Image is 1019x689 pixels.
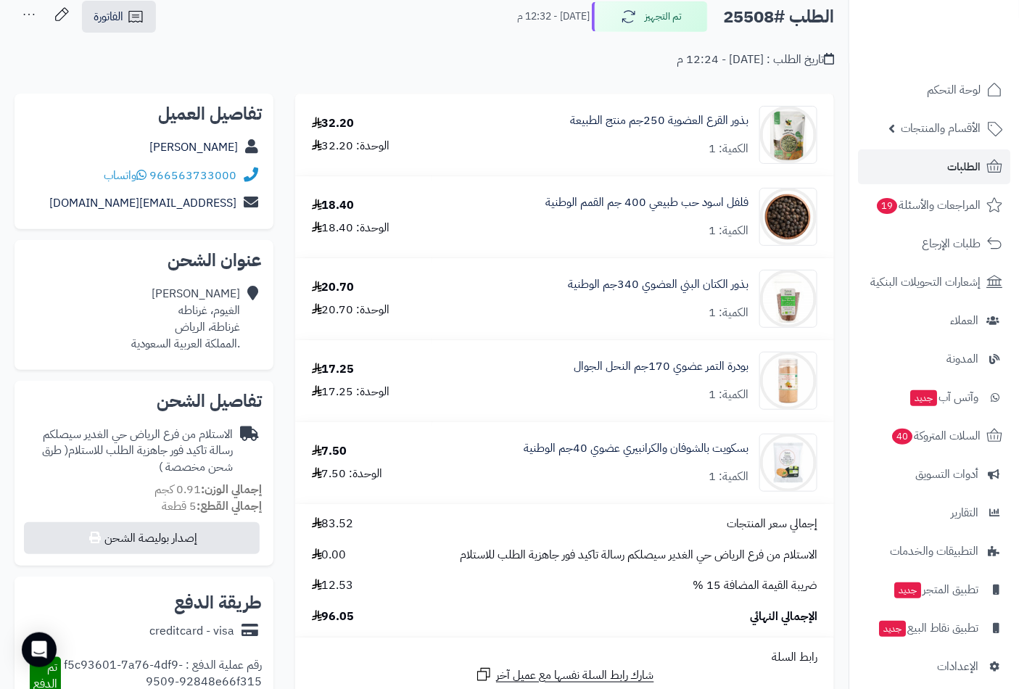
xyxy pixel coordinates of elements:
[950,310,978,331] span: العملاء
[94,8,123,25] span: الفاتورة
[149,167,236,184] a: 966563733000
[475,666,654,684] a: شارك رابط السلة نفسها مع عميل آخر
[312,608,355,625] span: 96.05
[858,149,1010,184] a: الطلبات
[592,1,708,32] button: تم التجهيز
[201,481,262,498] strong: إجمالي الوزن:
[875,195,981,215] span: المراجعات والأسئلة
[460,547,817,564] span: الاستلام من فرع الرياض حي الغدير سيصلكم رسالة تاكيد فور جاهزية الطلب للاستلام
[312,443,347,460] div: 7.50
[858,265,1010,300] a: إشعارات التحويلات البنكية
[947,157,981,177] span: الطلبات
[709,223,748,239] div: الكمية: 1
[312,302,390,318] div: الوحدة: 20.70
[937,656,978,677] span: الإعدادات
[894,582,921,598] span: جديد
[709,305,748,321] div: الكمية: 1
[149,623,234,640] div: creditcard - visa
[909,387,978,408] span: وآتس آب
[858,534,1010,569] a: التطبيقات والخدمات
[915,464,978,484] span: أدوات التسويق
[927,80,981,100] span: لوحة التحكم
[517,9,590,24] small: [DATE] - 12:32 م
[82,1,156,33] a: الفاتورة
[22,632,57,667] div: Open Intercom Messenger
[858,380,1010,415] a: وآتس آبجديد
[42,442,233,476] span: ( طرق شحن مخصصة )
[24,522,260,554] button: إصدار بوليصة الشحن
[568,276,748,293] a: بذور الكتان البني العضوي 340جم الوطنية
[570,112,748,129] a: بذور القرع العضوية 250جم منتج الطبيعة
[858,572,1010,607] a: تطبيق المتجرجديد
[858,495,1010,530] a: التقارير
[197,498,262,515] strong: إجمالي القطع:
[727,516,817,532] span: إجمالي سعر المنتجات
[312,279,355,296] div: 20.70
[858,303,1010,338] a: العملاء
[26,426,233,476] div: الاستلام من فرع الرياض حي الغدير سيصلكم رسالة تاكيد فور جاهزية الطلب للاستلام
[677,51,834,68] div: تاريخ الطلب : [DATE] - 12:24 م
[49,194,236,212] a: [EMAIL_ADDRESS][DOMAIN_NAME]
[870,272,981,292] span: إشعارات التحويلات البنكية
[312,197,355,214] div: 18.40
[26,392,262,410] h2: تفاصيل الشحن
[693,577,817,594] span: ضريبة القيمة المضافة 15 %
[162,498,262,515] small: 5 قطعة
[901,118,981,139] span: الأقسام والمنتجات
[946,349,978,369] span: المدونة
[879,621,906,637] span: جديد
[104,167,147,184] a: واتساب
[750,608,817,625] span: الإجمالي النهائي
[709,469,748,485] div: الكمية: 1
[951,503,978,523] span: التقارير
[154,481,262,498] small: 0.91 كجم
[858,457,1010,492] a: أدوات التسويق
[574,358,748,375] a: بودرة التمر عضوي 170جم النحل الجوال
[878,618,978,638] span: تطبيق نقاط البيع
[312,138,390,154] div: الوحدة: 32.20
[760,434,817,492] img: 1757847543-5285000206019-90x90.jpg
[312,466,383,482] div: الوحدة: 7.50
[858,649,1010,684] a: الإعدادات
[312,384,390,400] div: الوحدة: 17.25
[709,141,748,157] div: الكمية: 1
[301,649,828,666] div: رابط السلة
[922,234,981,254] span: طلبات الإرجاع
[877,198,897,214] span: 19
[760,106,817,164] img: 1695496888-uLeLPtvHucIH3wpyCbIQm0RBwKQnI9eQqU3Xavz1-90x90.jpg
[858,418,1010,453] a: السلات المتروكة40
[910,390,937,406] span: جديد
[496,667,654,684] span: شارك رابط السلة نفسها مع عميل آخر
[723,2,834,32] h2: الطلب #25508
[858,226,1010,261] a: طلبات الإرجاع
[524,440,748,457] a: بسكويت بالشوفان والكرانبيري عضوي 40جم الوطنية
[131,286,240,352] div: [PERSON_NAME] الغيوم، غرناطه غرناطة، الرياض .المملكة العربية السعودية
[149,139,238,156] a: [PERSON_NAME]
[545,194,748,211] a: فلفل اسود حب طبيعي 400 جم القمم الوطنية
[893,579,978,600] span: تطبيق المتجر
[890,541,978,561] span: التطبيقات والخدمات
[312,115,355,132] div: 32.20
[760,352,817,410] img: 1758104245-6287033292266-90x90.jpg
[312,547,347,564] span: 0.00
[892,429,912,445] span: 40
[26,252,262,269] h2: عنوان الشحن
[760,270,817,328] img: 1758011757-5285000203421%20copy-90x90.jpg
[174,594,262,611] h2: طريقة الدفع
[312,516,354,532] span: 83.52
[312,577,354,594] span: 12.53
[858,73,1010,107] a: لوحة التحكم
[760,188,817,246] img: 1752512597-_%D8%A7%D8%B3%D9%88%D8%AF-550x550w-90x90.jpg
[709,387,748,403] div: الكمية: 1
[858,188,1010,223] a: المراجعات والأسئلة19
[891,426,981,446] span: السلات المتروكة
[312,361,355,378] div: 17.25
[858,611,1010,645] a: تطبيق نقاط البيعجديد
[26,105,262,123] h2: تفاصيل العميل
[858,342,1010,376] a: المدونة
[312,220,390,236] div: الوحدة: 18.40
